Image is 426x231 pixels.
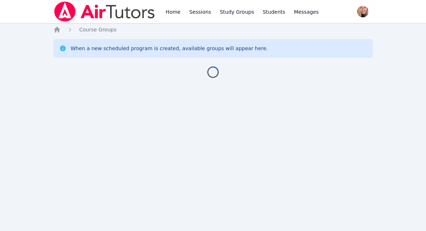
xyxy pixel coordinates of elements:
[53,1,156,22] img: Air Tutors
[79,27,117,32] span: Course Groups
[71,45,268,52] div: When a new scheduled program is created, available groups will appear here.
[53,26,373,33] nav: Breadcrumb
[294,8,319,16] span: Messages
[79,26,117,33] a: Course Groups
